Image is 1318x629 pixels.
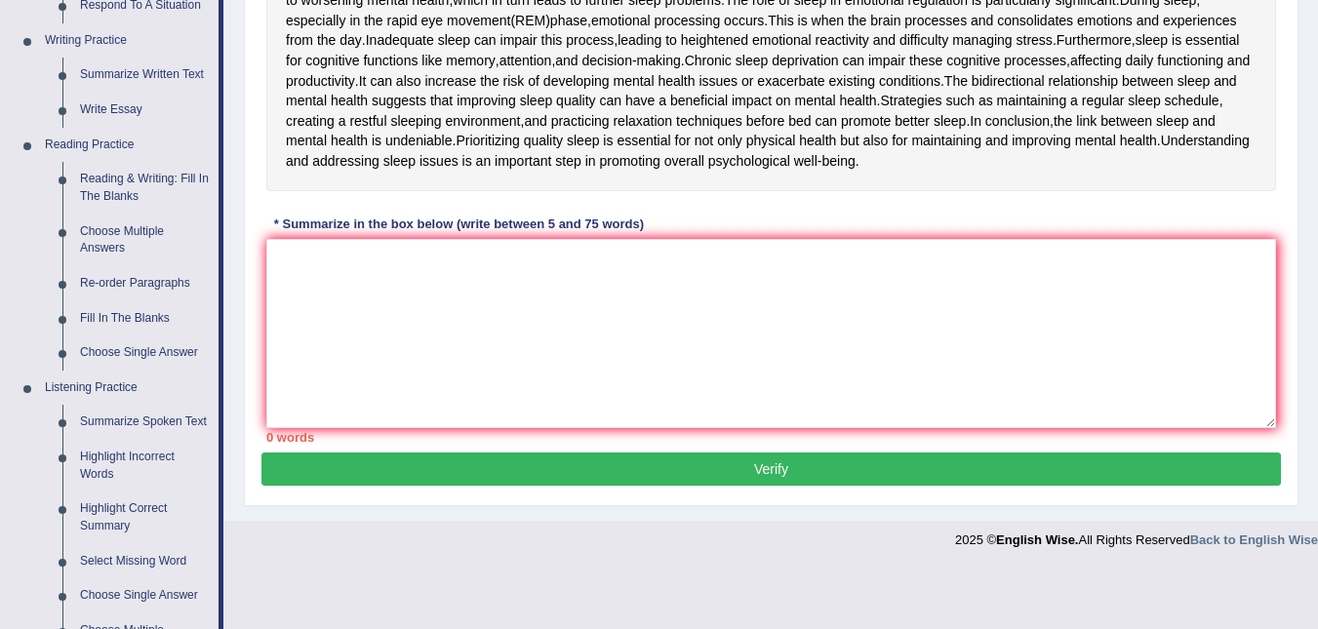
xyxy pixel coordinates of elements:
span: Click to see word definition [582,51,632,71]
span: Click to see word definition [1128,91,1160,111]
span: Click to see word definition [567,131,599,151]
span: Click to see word definition [585,151,596,172]
span: Click to see word definition [1077,11,1133,31]
span: Click to see word definition [1192,111,1215,132]
span: Click to see word definition [812,11,844,31]
span: Click to see word definition [349,111,386,132]
span: Click to see word definition [659,91,666,111]
span: Click to see word definition [665,30,677,51]
span: Click to see word definition [658,71,695,92]
span: Click to see word definition [1017,30,1053,51]
span: Click to see word definition [515,11,545,31]
span: Click to see word definition [841,111,891,132]
span: Click to see word definition [503,71,525,92]
span: Click to see word definition [655,11,721,31]
span: Click to see word definition [286,91,327,111]
span: Click to see word definition [952,30,1013,51]
span: Click to see word definition [541,30,563,51]
span: Click to see word definition [1185,30,1239,51]
a: Back to English Wise [1190,532,1318,547]
span: Click to see word definition [997,11,1073,31]
span: Click to see word definition [1070,51,1122,71]
a: Choose Multiple Answers [71,215,219,266]
span: Click to see word definition [873,30,896,51]
span: Click to see word definition [528,71,539,92]
span: Click to see word definition [599,91,621,111]
span: Click to see word definition [447,11,510,31]
span: Click to see word definition [879,71,940,92]
span: Click to see word definition [985,131,1008,151]
span: Click to see word definition [305,51,359,71]
span: Click to see word definition [934,111,966,132]
span: Click to see word definition [724,11,764,31]
a: Re-order Paragraphs [71,266,219,301]
span: Click to see word definition [676,111,742,132]
span: Click to see word definition [839,91,876,111]
span: Click to see word definition [1004,51,1066,71]
span: Click to see word definition [625,91,655,111]
span: Click to see word definition [1120,131,1157,151]
span: Click to see word definition [788,111,811,132]
span: Click to see word definition [286,151,308,172]
span: Click to see word definition [476,151,492,172]
span: Click to see word definition [816,111,838,132]
span: Click to see word definition [500,30,538,51]
span: Click to see word definition [816,30,869,51]
span: Click to see word definition [613,111,672,132]
span: Click to see word definition [1157,51,1223,71]
span: Click to see word definition [637,51,681,71]
span: Click to see word definition [741,71,753,92]
span: Click to see word definition [863,131,889,151]
span: Click to see word definition [591,11,651,31]
span: Click to see word definition [911,131,981,151]
span: Click to see word definition [331,91,368,111]
span: Click to see word definition [286,131,327,151]
span: Click to see word definition [904,11,967,31]
span: Click to see word definition [618,30,661,51]
span: Click to see word definition [895,111,930,132]
div: * Summarize in the box below (write between 5 and 75 words) [266,216,652,234]
span: Click to see word definition [286,30,313,51]
span: Click to see word definition [543,71,610,92]
span: Click to see word definition [364,11,382,31]
span: Click to see word definition [524,131,563,151]
a: Summarize Written Text [71,58,219,93]
span: Click to see word definition [752,30,812,51]
span: Click to see word definition [456,131,519,151]
span: Click to see word definition [1172,30,1181,51]
span: Click to see word definition [1136,30,1168,51]
span: Click to see word definition [312,151,379,172]
span: Click to see word definition [746,131,796,151]
span: Click to see word definition [681,30,748,51]
span: Click to see word definition [372,131,381,151]
span: Click to see word definition [349,11,360,31]
span: Click to see word definition [880,91,941,111]
span: Click to see word definition [556,91,595,111]
span: Click to see word definition [617,131,670,151]
a: Choose Single Answer [71,578,219,613]
span: Click to see word definition [843,51,865,71]
span: Click to see word definition [396,71,421,92]
span: Click to see word definition [1082,91,1125,111]
span: Click to see word definition [757,71,824,92]
span: Click to see word definition [430,91,453,111]
span: Click to see word definition [286,51,301,71]
span: Click to see word definition [555,151,580,172]
span: Click to see word definition [421,51,442,71]
span: Click to see word definition [520,91,552,111]
span: Click to see word definition [286,111,335,132]
span: Click to see word definition [1165,91,1219,111]
a: Reading Practice [36,128,219,163]
span: Click to see word definition [699,71,738,92]
span: Click to see word definition [979,91,993,111]
span: Click to see word definition [339,30,362,51]
span: Click to see word definition [1075,131,1116,151]
span: Click to see word definition [795,91,836,111]
span: Click to see word definition [603,131,613,151]
span: Click to see word definition [945,91,975,111]
strong: English Wise. [996,532,1078,547]
span: Click to see word definition [772,51,839,71]
span: Click to see word definition [495,151,551,172]
span: Click to see word definition [550,11,587,31]
span: Click to see word definition [868,51,905,71]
